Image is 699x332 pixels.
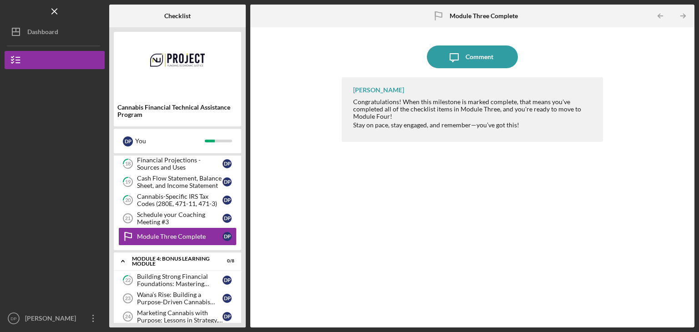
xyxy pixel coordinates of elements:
[125,296,131,301] tspan: 23
[137,175,223,189] div: Cash Flow Statement, Balance Sheet, and Income Statement
[353,86,404,94] div: [PERSON_NAME]
[223,294,232,303] div: D P
[137,193,223,207] div: Cannabis-Specific IRS Tax Codes (280E, 471-11, 471-3)
[223,159,232,168] div: D P
[118,173,237,191] a: 19Cash Flow Statement, Balance Sheet, and Income StatementDP
[164,12,191,20] b: Checklist
[125,216,131,221] tspan: 21
[223,232,232,241] div: D P
[10,316,16,321] text: DP
[125,314,131,319] tspan: 24
[118,227,237,246] a: Module Three CompleteDP
[137,309,223,324] div: Marketing Cannabis with Purpose: Lessons in Strategy, Storytelling, and Scale
[218,258,234,264] div: 0 / 8
[132,256,212,267] div: Module 4: Bonus Learning Module
[117,104,238,118] div: Cannabis Financial Technical Assistance Program
[137,233,223,240] div: Module Three Complete
[118,209,237,227] a: 21Schedule your Coaching Meeting #3DP
[137,211,223,226] div: Schedule your Coaching Meeting #3
[118,271,237,289] a: 22Building Strong Financial Foundations: Mastering Projections, Cash Flow, and Startup CapitalDP
[125,179,131,185] tspan: 19
[466,45,493,68] div: Comment
[27,23,58,43] div: Dashboard
[123,136,133,146] div: D P
[118,289,237,307] a: 23Wana’s Rise: Building a Purpose-Driven Cannabis BrandDP
[427,45,518,68] button: Comment
[114,36,241,91] img: Product logo
[135,133,205,149] div: You
[450,12,518,20] b: Module Three Complete
[5,309,105,327] button: DP[PERSON_NAME]
[137,273,223,287] div: Building Strong Financial Foundations: Mastering Projections, Cash Flow, and Startup Capital
[5,23,105,41] button: Dashboard
[223,214,232,223] div: D P
[125,197,131,203] tspan: 20
[353,98,594,120] div: Congratulations! When this milestone is marked complete, that means you've completed all of the c...
[125,161,131,167] tspan: 18
[23,309,82,330] div: [PERSON_NAME]
[118,307,237,326] a: 24Marketing Cannabis with Purpose: Lessons in Strategy, Storytelling, and ScaleDP
[223,276,232,285] div: D P
[118,191,237,209] a: 20Cannabis-Specific IRS Tax Codes (280E, 471-11, 471-3)DP
[223,196,232,205] div: D P
[118,155,237,173] a: 18Financial Projections - Sources and UsesDP
[137,156,223,171] div: Financial Projections - Sources and Uses
[353,120,594,130] p: Stay on pace, stay engaged, and remember—you’ve got this!
[137,291,223,306] div: Wana’s Rise: Building a Purpose-Driven Cannabis Brand
[223,312,232,321] div: D P
[223,177,232,186] div: D P
[125,277,131,283] tspan: 22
